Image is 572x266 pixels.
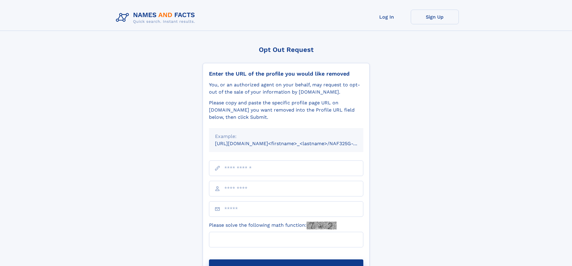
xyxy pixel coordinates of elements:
[113,10,200,26] img: Logo Names and Facts
[215,133,357,140] div: Example:
[209,70,363,77] div: Enter the URL of the profile you would like removed
[203,46,370,53] div: Opt Out Request
[209,99,363,121] div: Please copy and paste the specific profile page URL on [DOMAIN_NAME] you want removed into the Pr...
[209,81,363,96] div: You, or an authorized agent on your behalf, may request to opt-out of the sale of your informatio...
[215,141,375,146] small: [URL][DOMAIN_NAME]<firstname>_<lastname>/NAF325G-xxxxxxxx
[411,10,459,24] a: Sign Up
[363,10,411,24] a: Log In
[209,222,337,229] label: Please solve the following math function:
